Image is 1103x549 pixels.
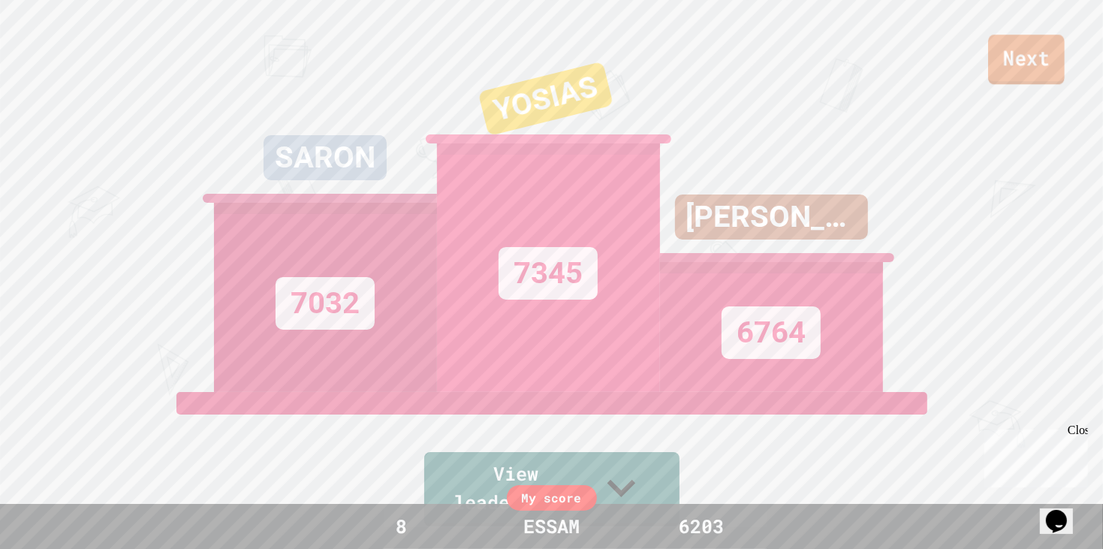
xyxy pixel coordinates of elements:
[507,485,597,511] div: My score
[508,512,595,541] div: ESSAM
[978,424,1088,487] iframe: chat widget
[264,135,387,180] div: SARON
[345,512,458,541] div: 8
[499,247,598,300] div: 7345
[6,6,104,95] div: Chat with us now!Close
[646,512,758,541] div: 6203
[424,452,680,526] a: View leaderboard
[675,195,868,240] div: [PERSON_NAME]
[1040,489,1088,534] iframe: chat widget
[722,306,821,359] div: 6764
[276,277,375,330] div: 7032
[988,35,1065,84] a: Next
[478,62,613,136] div: YOSIAS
